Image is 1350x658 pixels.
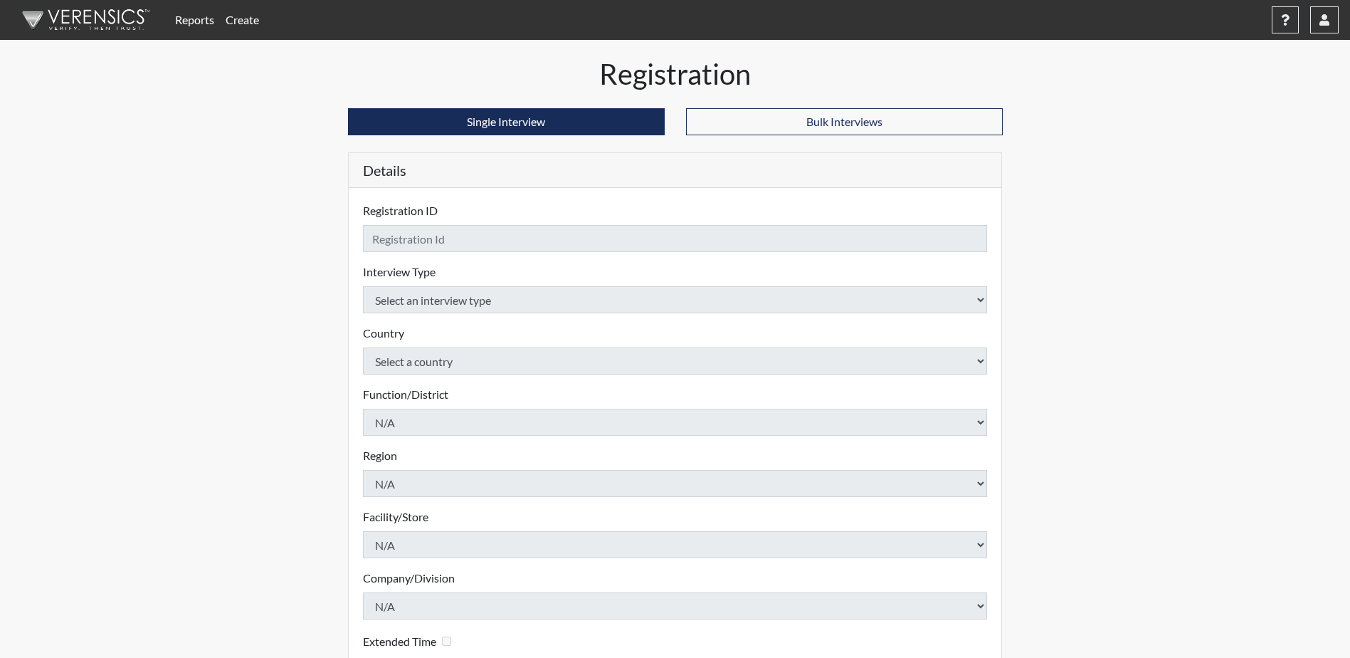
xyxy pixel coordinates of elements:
[363,447,397,464] label: Region
[363,325,404,342] label: Country
[363,508,428,526] label: Facility/Store
[686,108,1003,135] button: Bulk Interviews
[349,153,1002,188] h5: Details
[363,570,455,587] label: Company/Division
[348,108,665,135] button: Single Interview
[363,202,438,219] label: Registration ID
[169,6,220,34] a: Reports
[363,386,448,403] label: Function/District
[220,6,265,34] a: Create
[363,631,457,652] div: Checking this box will provide the interviewee with an accomodation of extra time to answer each ...
[363,633,436,650] label: Extended Time
[363,263,436,281] label: Interview Type
[363,225,988,252] input: Insert a Registration ID, which needs to be a unique alphanumeric value for each interviewee
[348,57,1003,91] h1: Registration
